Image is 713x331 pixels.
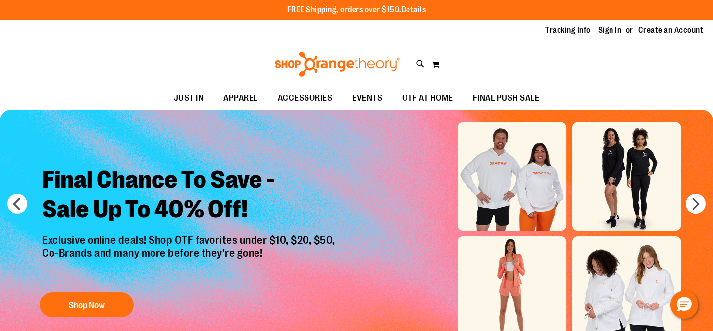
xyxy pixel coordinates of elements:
[223,87,258,109] span: APPAREL
[164,87,214,110] a: JUST IN
[35,234,345,283] p: Exclusive online deals! Shop OTF favorites under $10, $20, $50, Co-Brands and many more before th...
[352,87,382,109] span: EVENTS
[35,157,345,322] a: Final Chance To Save -Sale Up To 40% Off! Exclusive online deals! Shop OTF favorites under $10, $...
[402,5,426,14] a: Details
[174,87,204,109] span: JUST IN
[463,87,550,110] a: FINAL PUSH SALE
[342,87,392,110] a: EVENTS
[268,87,343,110] a: ACCESSORIES
[473,87,540,109] span: FINAL PUSH SALE
[278,87,333,109] span: ACCESSORIES
[213,87,268,110] a: APPAREL
[598,25,622,36] a: Sign In
[35,157,345,234] h2: Final Chance To Save - Sale Up To 40% Off!
[287,4,426,16] p: FREE Shipping, orders over $150.
[402,87,453,109] span: OTF AT HOME
[392,87,463,110] a: OTF AT HOME
[273,52,402,77] img: Shop Orangetheory
[545,25,591,36] a: Tracking Info
[670,291,698,319] button: Hello, have a question? Let’s chat.
[638,25,704,36] a: Create an Account
[7,194,27,214] button: prev
[40,292,134,317] button: Shop Now
[686,194,706,214] button: next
